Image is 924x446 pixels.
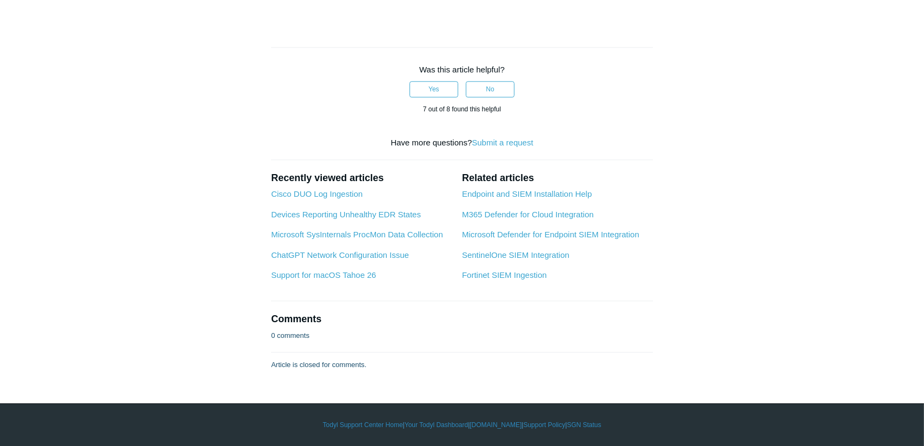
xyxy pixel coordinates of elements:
[148,420,776,430] div: | | | |
[524,420,565,430] a: Support Policy
[462,171,653,185] h2: Related articles
[470,420,522,430] a: [DOMAIN_NAME]
[410,81,458,97] button: This article was helpful
[323,420,403,430] a: Todyl Support Center Home
[462,210,593,219] a: M365 Defender for Cloud Integration
[271,210,421,219] a: Devices Reporting Unhealthy EDR States
[423,105,501,113] span: 7 out of 8 found this helpful
[271,230,443,239] a: Microsoft SysInternals ProcMon Data Collection
[419,65,505,74] span: Was this article helpful?
[462,270,547,279] a: Fortinet SIEM Ingestion
[466,81,514,97] button: This article was not helpful
[271,270,376,279] a: Support for macOS Tahoe 26
[271,312,653,327] h2: Comments
[472,138,533,147] a: Submit a request
[271,189,362,198] a: Cisco DUO Log Ingestion
[271,330,309,341] p: 0 comments
[271,250,409,259] a: ChatGPT Network Configuration Issue
[271,360,366,370] p: Article is closed for comments.
[462,250,569,259] a: SentinelOne SIEM Integration
[462,189,592,198] a: Endpoint and SIEM Installation Help
[271,171,451,185] h2: Recently viewed articles
[271,137,653,149] div: Have more questions?
[462,230,639,239] a: Microsoft Defender for Endpoint SIEM Integration
[567,420,601,430] a: SGN Status
[405,420,468,430] a: Your Todyl Dashboard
